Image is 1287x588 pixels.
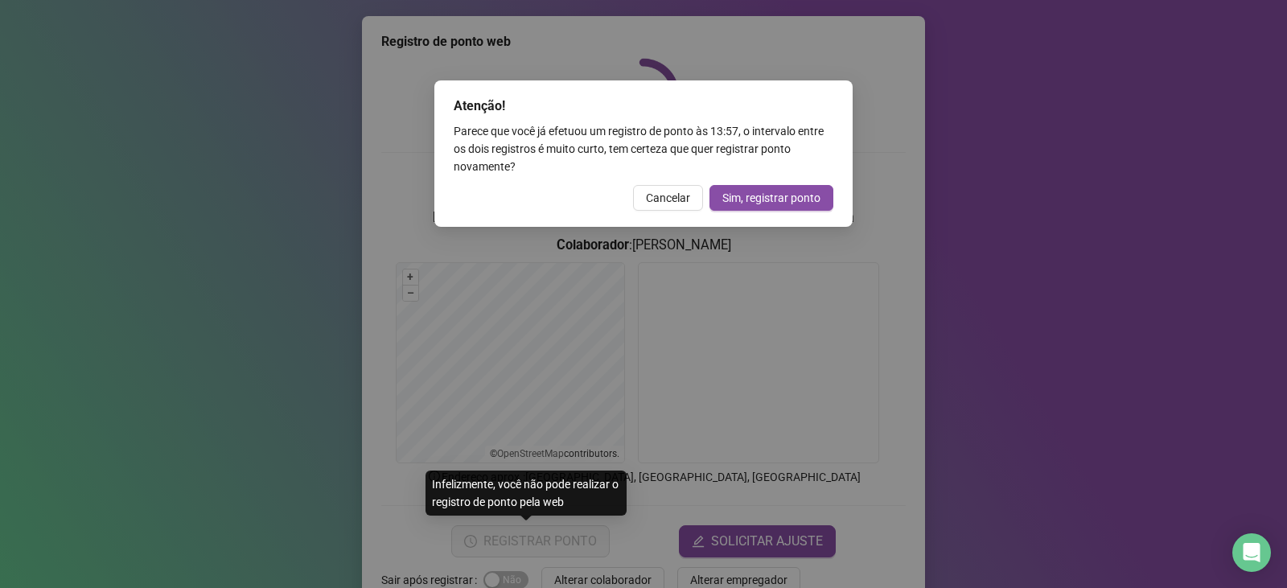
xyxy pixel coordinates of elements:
button: Sim, registrar ponto [709,185,833,211]
div: Open Intercom Messenger [1232,533,1271,572]
span: Sim, registrar ponto [722,189,820,207]
div: Parece que você já efetuou um registro de ponto às 13:57 , o intervalo entre os dois registros é ... [454,122,833,175]
div: Atenção! [454,97,833,116]
span: Cancelar [646,189,690,207]
button: Cancelar [633,185,703,211]
div: Infelizmente, você não pode realizar o registro de ponto pela web [426,471,627,516]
